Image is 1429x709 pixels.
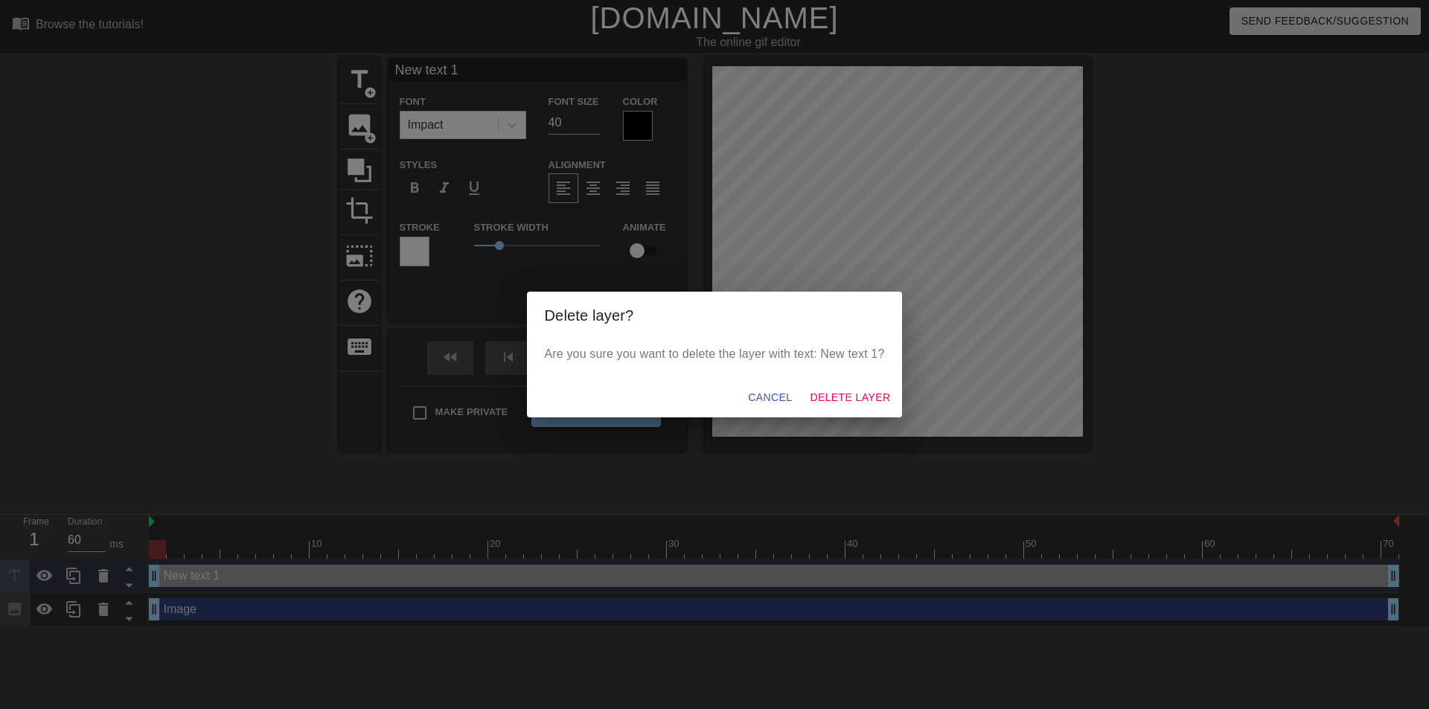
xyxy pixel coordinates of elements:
button: Cancel [742,384,798,411]
h2: Delete layer? [545,304,885,327]
p: Are you sure you want to delete the layer with text: New text 1? [545,345,885,363]
span: Delete Layer [810,388,890,407]
button: Delete Layer [804,384,896,411]
span: Cancel [748,388,792,407]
